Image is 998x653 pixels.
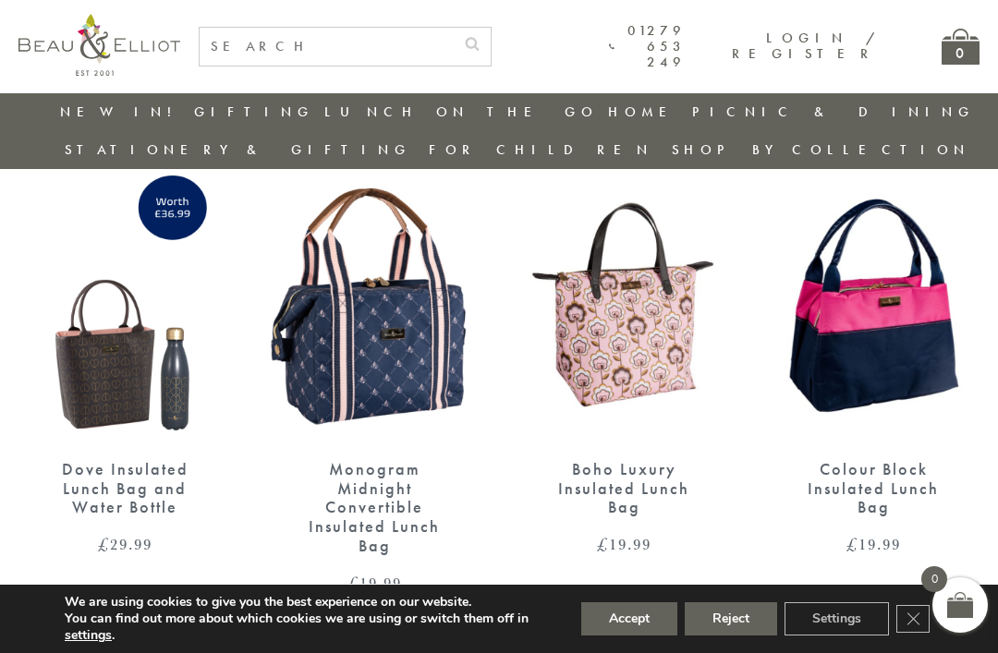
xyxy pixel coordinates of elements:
[324,103,598,121] a: Lunch On The Go
[597,533,651,555] bdi: 19.99
[18,14,180,76] img: logo
[517,167,730,552] a: Boho Luxury Insulated Lunch Bag Boho Luxury Insulated Lunch Bag £19.99
[65,140,411,159] a: Stationery & Gifting
[799,460,947,517] div: Colour Block Insulated Lunch Bag
[268,167,481,591] a: Monogram Midnight Convertible Lunch Bag Monogram Midnight Convertible Insulated Lunch Bag £19.99
[200,28,454,66] input: SEARCH
[98,533,152,555] bdi: 29.99
[194,103,314,121] a: Gifting
[65,611,548,644] p: You can find out more about which cookies we are using or switch them off in .
[51,460,199,517] div: Dove Insulated Lunch Bag and Water Bottle
[550,460,698,517] div: Boho Luxury Insulated Lunch Bag
[896,605,930,633] button: Close GDPR Cookie Banner
[517,167,730,441] img: Boho Luxury Insulated Lunch Bag
[942,29,980,65] a: 0
[767,167,980,441] img: Colour Block Insulated Lunch Bag
[608,103,682,121] a: Home
[65,627,112,644] button: settings
[98,533,110,555] span: £
[921,566,947,592] span: 0
[347,572,402,594] bdi: 19.99
[846,533,901,555] bdi: 19.99
[60,103,184,121] a: New in!
[18,167,231,441] img: Dove Insulated Lunch Bag and Water Bottle
[65,594,548,611] p: We are using cookies to give you the best experience on our website.
[347,572,359,594] span: £
[692,103,975,121] a: Picnic & Dining
[732,29,877,63] a: Login / Register
[300,460,448,555] div: Monogram Midnight Convertible Insulated Lunch Bag
[672,140,970,159] a: Shop by collection
[846,533,858,555] span: £
[785,602,889,635] button: Settings
[609,23,686,71] a: 01279 653 249
[597,533,609,555] span: £
[429,140,653,159] a: For Children
[767,167,980,552] a: Colour Block Insulated Lunch Bag Colour Block Insulated Lunch Bag £19.99
[685,602,777,635] button: Reject
[18,167,231,552] a: Dove Insulated Lunch Bag and Water Bottle Dove Insulated Lunch Bag and Water Bottle £29.99
[268,167,481,441] img: Monogram Midnight Convertible Lunch Bag
[581,602,677,635] button: Accept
